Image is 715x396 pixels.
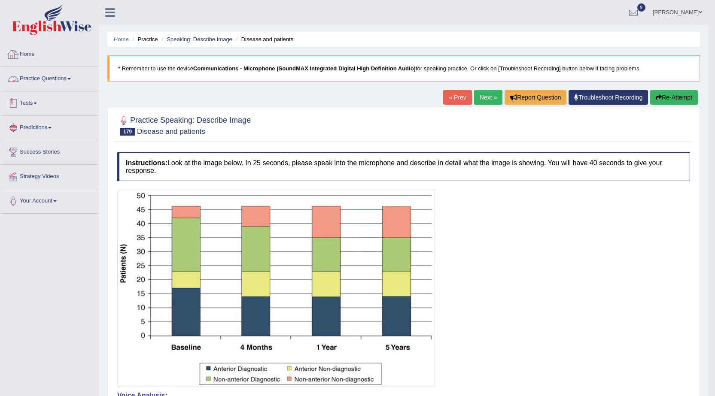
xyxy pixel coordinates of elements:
[167,36,232,42] a: Speaking: Describe Image
[0,116,98,137] a: Predictions
[234,35,293,43] li: Disease and patients
[0,42,98,64] a: Home
[637,3,646,12] span: 9
[107,55,700,82] blockquote: * Remember to use the device for speaking practice. Or click on [Troubleshoot Recording] button b...
[0,140,98,162] a: Success Stories
[443,90,472,105] a: « Prev
[114,36,129,42] a: Home
[505,90,566,105] button: Report Question
[120,128,135,136] span: 179
[650,90,698,105] button: Re-Attempt
[0,91,98,113] a: Tests
[193,65,416,72] b: Communications - Microphone (SoundMAX Integrated Digital High Definition Audio)
[117,114,251,136] h2: Practice Speaking: Describe Image
[126,159,167,166] b: Instructions:
[137,127,205,136] small: Disease and patients
[0,189,98,211] a: Your Account
[474,90,502,105] a: Next »
[0,67,98,88] a: Practice Questions
[130,35,158,43] li: Practice
[0,165,98,186] a: Strategy Videos
[117,152,690,181] h4: Look at the image below. In 25 seconds, please speak into the microphone and describe in detail w...
[569,90,648,105] a: Troubleshoot Recording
